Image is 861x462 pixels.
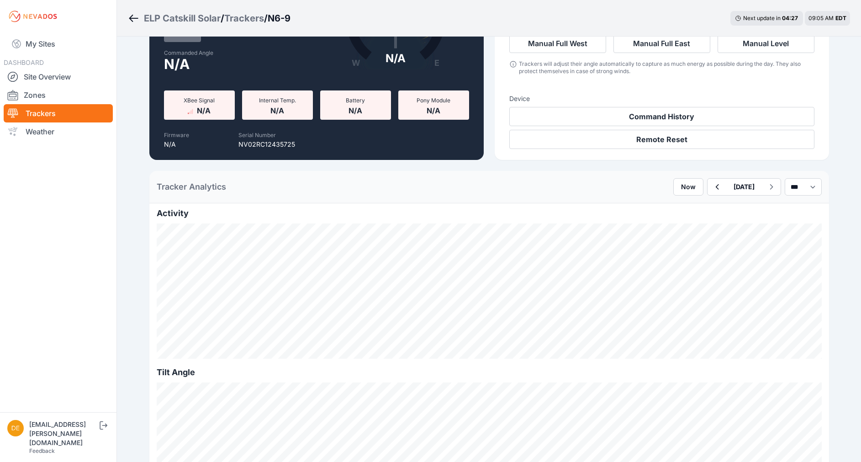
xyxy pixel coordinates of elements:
[4,86,113,104] a: Zones
[386,51,406,66] div: N/A
[4,122,113,141] a: Weather
[509,107,814,126] button: Command History
[164,132,189,138] label: Firmware
[4,68,113,86] a: Site Overview
[29,420,98,447] div: [EMAIL_ADDRESS][PERSON_NAME][DOMAIN_NAME]
[346,97,365,104] span: Battery
[238,132,276,138] label: Serial Number
[197,104,211,115] span: N/A
[157,207,822,220] h2: Activity
[613,34,710,53] button: Manual Full East
[349,104,362,115] span: N/A
[726,179,762,195] button: [DATE]
[224,12,264,25] a: Trackers
[128,6,291,30] nav: Breadcrumb
[164,49,311,57] label: Commanded Angle
[184,97,215,104] span: XBee Signal
[743,15,781,21] span: Next update in
[157,366,822,379] h2: Tilt Angle
[417,97,450,104] span: Pony Module
[835,15,846,21] span: EDT
[144,12,221,25] a: ELP Catskill Solar
[782,15,798,22] div: 04 : 27
[718,34,814,53] button: Manual Level
[268,12,291,25] h3: N6-9
[4,104,113,122] a: Trackers
[221,12,224,25] span: /
[427,104,440,115] span: N/A
[808,15,834,21] span: 09:05 AM
[7,9,58,24] img: Nevados
[7,420,24,436] img: devin.martin@nevados.solar
[4,58,44,66] span: DASHBOARD
[259,97,296,104] span: Internal Temp.
[264,12,268,25] span: /
[509,94,814,103] h3: Device
[238,140,295,149] p: NV02RC12435725
[164,58,190,69] span: N/A
[509,34,606,53] button: Manual Full West
[270,104,284,115] span: N/A
[519,60,814,75] div: Trackers will adjust their angle automatically to capture as much energy as possible during the d...
[509,130,814,149] button: Remote Reset
[4,33,113,55] a: My Sites
[164,140,189,149] p: N/A
[673,178,703,196] button: Now
[157,181,226,193] h2: Tracker Analytics
[29,447,55,454] a: Feedback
